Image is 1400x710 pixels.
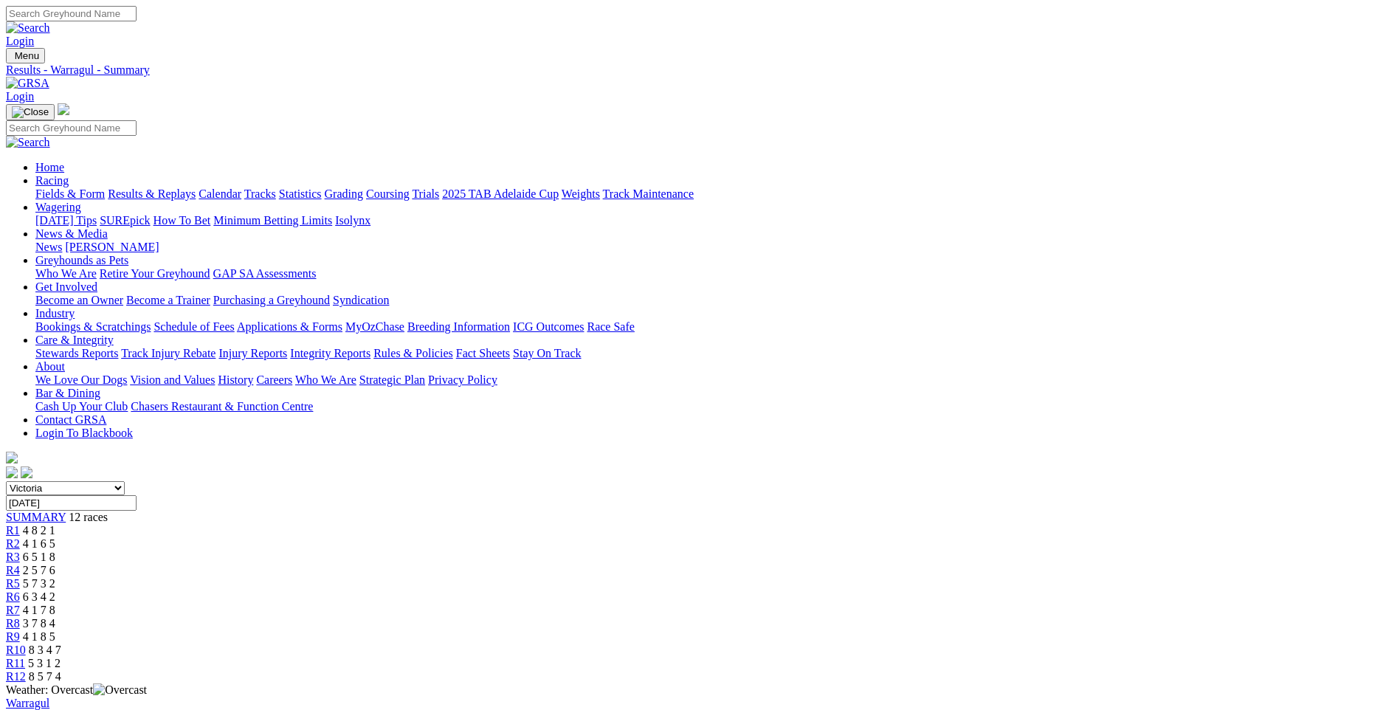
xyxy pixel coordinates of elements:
a: R10 [6,644,26,656]
a: Minimum Betting Limits [213,214,332,227]
a: R11 [6,657,25,669]
span: 2 5 7 6 [23,564,55,576]
a: Strategic Plan [359,373,425,386]
a: Tracks [244,187,276,200]
a: Fact Sheets [456,347,510,359]
a: Trials [412,187,439,200]
a: Industry [35,307,75,320]
img: facebook.svg [6,466,18,478]
a: Injury Reports [218,347,287,359]
a: Login To Blackbook [35,427,133,439]
span: 6 3 4 2 [23,590,55,603]
a: R9 [6,630,20,643]
span: Menu [15,50,39,61]
a: Retire Your Greyhound [100,267,210,280]
span: 6 5 1 8 [23,551,55,563]
span: 3 7 8 4 [23,617,55,630]
div: Wagering [35,214,1394,227]
a: Breeding Information [407,320,510,333]
span: 5 7 3 2 [23,577,55,590]
span: 4 1 8 5 [23,630,55,643]
img: Close [12,106,49,118]
a: Rules & Policies [373,347,453,359]
a: MyOzChase [345,320,404,333]
a: Vision and Values [130,373,215,386]
a: Chasers Restaurant & Function Centre [131,400,313,413]
a: Who We Are [295,373,356,386]
a: How To Bet [154,214,211,227]
a: History [218,373,253,386]
a: Greyhounds as Pets [35,254,128,266]
a: Login [6,90,34,103]
a: Contact GRSA [35,413,106,426]
a: Get Involved [35,280,97,293]
span: 4 1 6 5 [23,537,55,550]
span: Weather: Overcast [6,683,147,696]
div: Care & Integrity [35,347,1394,360]
a: ICG Outcomes [513,320,584,333]
span: R6 [6,590,20,603]
a: Racing [35,174,69,187]
a: Coursing [366,187,410,200]
a: Syndication [333,294,389,306]
img: Search [6,21,50,35]
a: Login [6,35,34,47]
a: Stewards Reports [35,347,118,359]
a: Track Maintenance [603,187,694,200]
a: Fields & Form [35,187,105,200]
img: GRSA [6,77,49,90]
span: 8 5 7 4 [29,670,61,683]
a: Weights [562,187,600,200]
a: Applications & Forms [237,320,342,333]
a: Bookings & Scratchings [35,320,151,333]
span: R2 [6,537,20,550]
a: Integrity Reports [290,347,370,359]
a: Schedule of Fees [154,320,234,333]
a: Home [35,161,64,173]
a: Race Safe [587,320,634,333]
a: Statistics [279,187,322,200]
a: Results & Replays [108,187,196,200]
a: SUREpick [100,214,150,227]
a: Track Injury Rebate [121,347,215,359]
a: Results - Warragul - Summary [6,63,1394,77]
a: Who We Are [35,267,97,280]
a: R12 [6,670,26,683]
a: [DATE] Tips [35,214,97,227]
a: Careers [256,373,292,386]
input: Search [6,120,137,136]
span: 4 1 7 8 [23,604,55,616]
span: 5 3 1 2 [28,657,61,669]
div: About [35,373,1394,387]
img: logo-grsa-white.png [58,103,69,115]
a: Privacy Policy [428,373,497,386]
a: SUMMARY [6,511,66,523]
a: News & Media [35,227,108,240]
a: R3 [6,551,20,563]
a: Stay On Track [513,347,581,359]
a: Care & Integrity [35,334,114,346]
span: R5 [6,577,20,590]
a: We Love Our Dogs [35,373,127,386]
a: Cash Up Your Club [35,400,128,413]
a: Bar & Dining [35,387,100,399]
span: R7 [6,604,20,616]
a: Isolynx [335,214,370,227]
span: 4 8 2 1 [23,524,55,537]
a: GAP SA Assessments [213,267,317,280]
a: Purchasing a Greyhound [213,294,330,306]
a: Grading [325,187,363,200]
a: Become a Trainer [126,294,210,306]
a: R1 [6,524,20,537]
span: 8 3 4 7 [29,644,61,656]
a: News [35,241,62,253]
img: Search [6,136,50,149]
a: R8 [6,617,20,630]
a: Wagering [35,201,81,213]
a: R4 [6,564,20,576]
